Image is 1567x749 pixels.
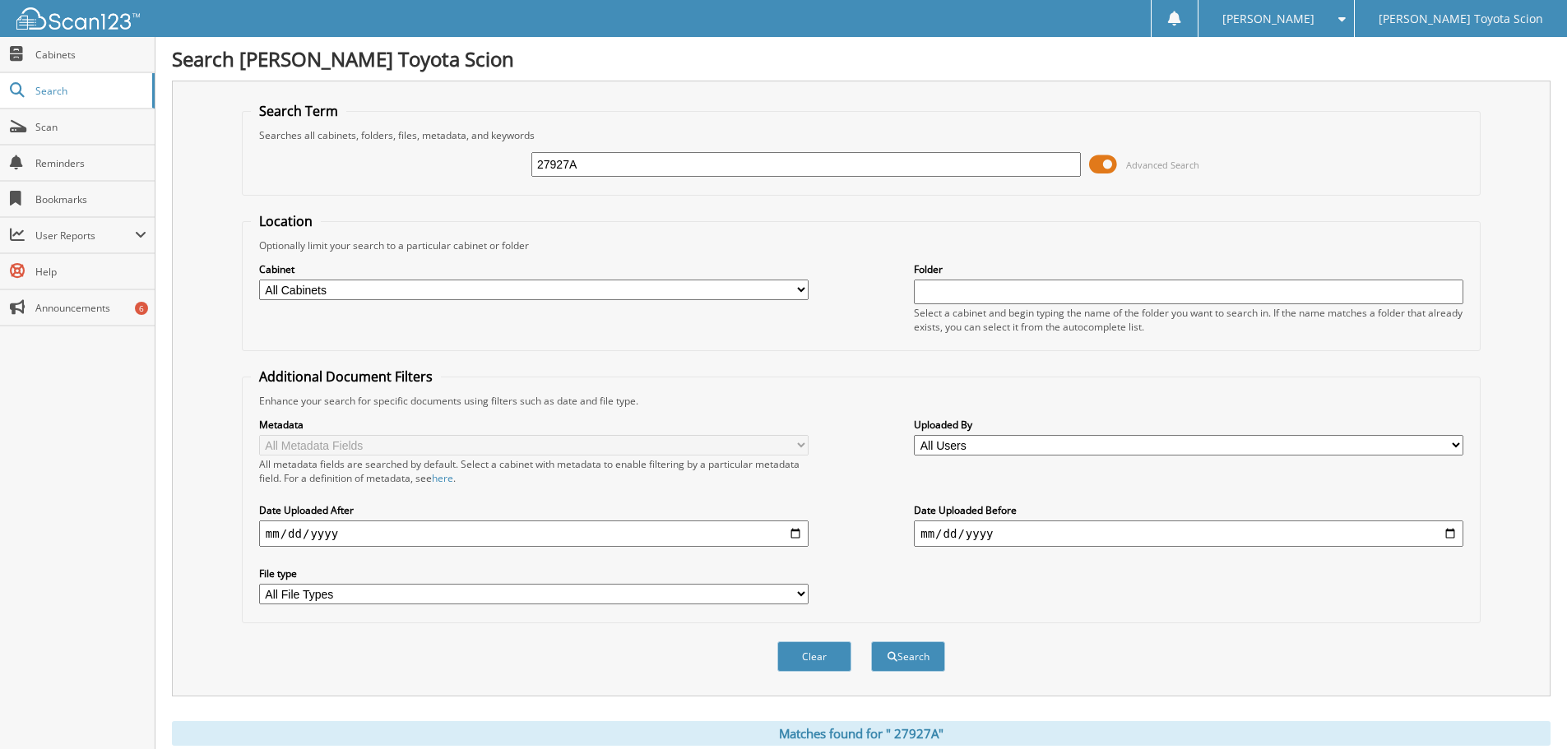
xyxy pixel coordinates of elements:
div: Enhance your search for specific documents using filters such as date and file type. [251,394,1472,408]
span: Announcements [35,301,146,315]
span: Search [35,84,144,98]
a: here [432,471,453,485]
button: Search [871,641,945,672]
input: end [914,520,1463,547]
legend: Location [251,212,321,230]
label: Cabinet [259,262,809,276]
span: Scan [35,120,146,134]
div: Select a cabinet and begin typing the name of the folder you want to search in. If the name match... [914,306,1463,334]
span: Advanced Search [1126,159,1199,171]
div: Searches all cabinets, folders, files, metadata, and keywords [251,128,1472,142]
span: Cabinets [35,48,146,62]
span: [PERSON_NAME] [1222,14,1314,24]
label: File type [259,566,809,580]
div: Matches found for " 27927A" [172,721,1551,746]
label: Date Uploaded After [259,503,809,517]
div: All metadata fields are searched by default. Select a cabinet with metadata to enable filtering b... [259,457,809,485]
span: User Reports [35,229,135,243]
legend: Additional Document Filters [251,368,441,386]
input: start [259,520,809,547]
legend: Search Term [251,102,346,120]
label: Folder [914,262,1463,276]
span: Reminders [35,156,146,170]
span: [PERSON_NAME] Toyota Scion [1379,14,1543,24]
span: Bookmarks [35,192,146,206]
label: Uploaded By [914,418,1463,432]
label: Metadata [259,418,809,432]
button: Clear [777,641,851,672]
span: Help [35,265,146,279]
h1: Search [PERSON_NAME] Toyota Scion [172,45,1551,72]
div: Optionally limit your search to a particular cabinet or folder [251,238,1472,252]
img: scan123-logo-white.svg [16,7,140,30]
div: 6 [135,302,148,315]
label: Date Uploaded Before [914,503,1463,517]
